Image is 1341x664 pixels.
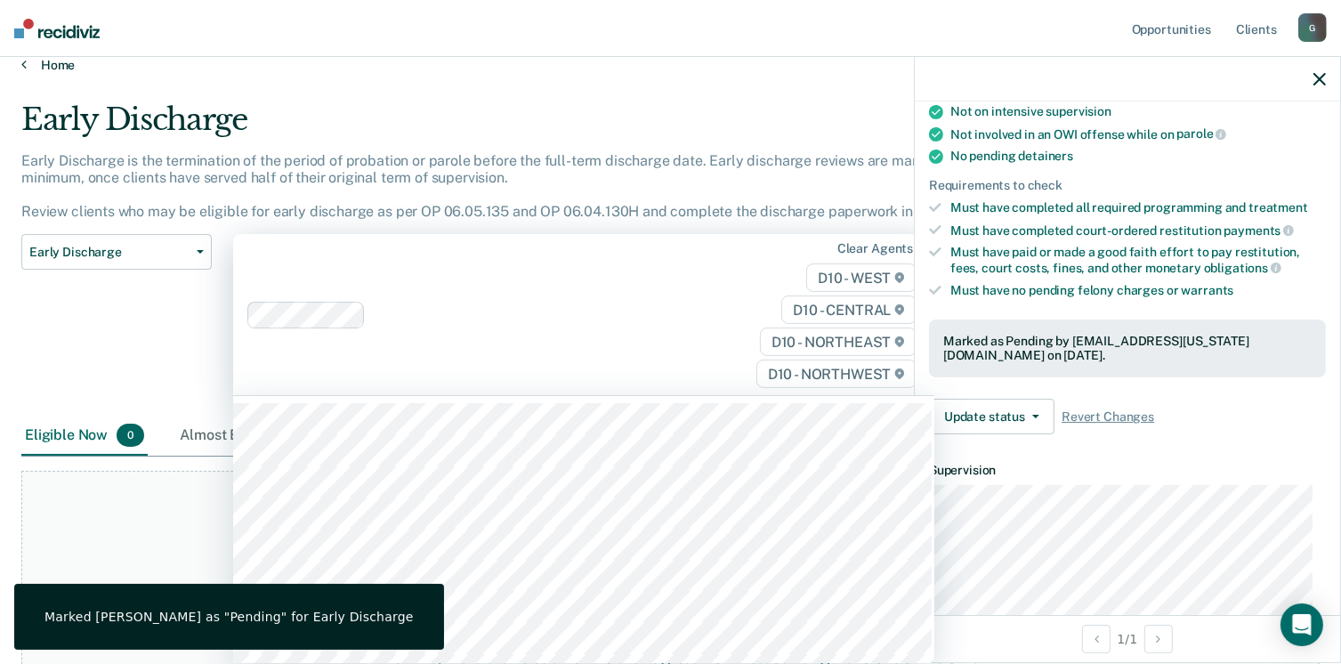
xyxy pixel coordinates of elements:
div: Open Intercom Messenger [1280,603,1323,646]
button: Update status [929,399,1054,434]
div: Marked as Pending by [EMAIL_ADDRESS][US_STATE][DOMAIN_NAME] on [DATE]. [943,334,1312,364]
div: Not involved in an OWI offense while on [950,126,1326,142]
span: 0 [117,424,144,447]
div: No pending [950,149,1326,164]
span: detainers [1018,149,1073,163]
dt: Supervision [929,463,1326,478]
button: Next Opportunity [1144,625,1173,653]
span: treatment [1248,200,1308,215]
div: Not on intensive [950,104,1326,119]
div: Must have completed all required programming and [950,200,1326,215]
span: D10 - WEST [806,263,917,292]
p: Early Discharge is the termination of the period of probation or parole before the full-term disc... [21,152,978,221]
div: Requirements to check [929,178,1326,193]
button: Previous Opportunity [1082,625,1111,653]
div: Almost Eligible [176,417,318,456]
span: D10 - NORTHEAST [760,328,917,356]
span: Early Discharge [29,245,190,260]
span: D10 - CENTRAL [781,296,917,324]
span: obligations [1204,261,1281,275]
div: Clear agents [837,241,913,256]
div: Marked [PERSON_NAME] as "Pending" for Early Discharge [44,609,414,625]
div: 1 / 1 [915,615,1340,662]
a: Home [21,57,1320,73]
span: D10 - NORTHWEST [756,360,917,388]
img: Recidiviz [14,19,100,38]
div: Eligible Now [21,417,148,456]
span: parole [1176,126,1226,141]
span: supervision [1046,104,1111,118]
span: payments [1224,223,1295,238]
div: G [1298,13,1327,42]
div: Early Discharge [21,101,1027,152]
div: Must have paid or made a good faith effort to pay restitution, fees, court costs, fines, and othe... [950,245,1326,275]
div: Must have completed court-ordered restitution [950,223,1326,239]
div: Must have no pending felony charges or [950,283,1326,298]
span: warrants [1182,283,1234,297]
span: Revert Changes [1062,409,1154,425]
